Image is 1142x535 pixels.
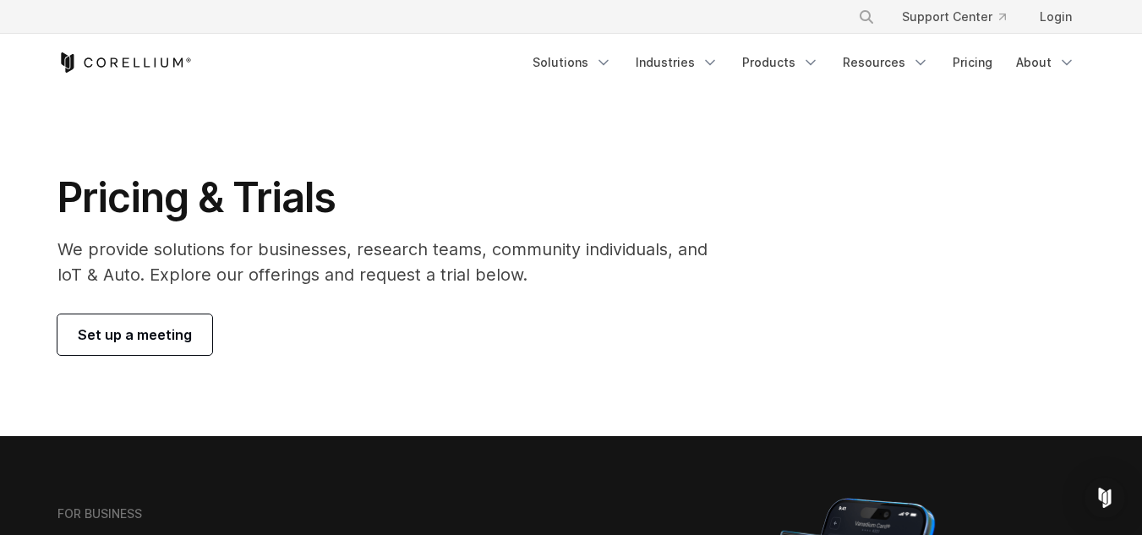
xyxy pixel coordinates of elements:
[57,506,142,521] h6: FOR BUSINESS
[732,47,829,78] a: Products
[78,325,192,345] span: Set up a meeting
[1026,2,1085,32] a: Login
[626,47,729,78] a: Industries
[57,314,212,355] a: Set up a meeting
[1085,478,1125,518] div: Open Intercom Messenger
[522,47,622,78] a: Solutions
[57,237,731,287] p: We provide solutions for businesses, research teams, community individuals, and IoT & Auto. Explo...
[833,47,939,78] a: Resources
[851,2,882,32] button: Search
[522,47,1085,78] div: Navigation Menu
[57,172,731,223] h1: Pricing & Trials
[838,2,1085,32] div: Navigation Menu
[943,47,1003,78] a: Pricing
[888,2,1019,32] a: Support Center
[1006,47,1085,78] a: About
[57,52,192,73] a: Corellium Home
